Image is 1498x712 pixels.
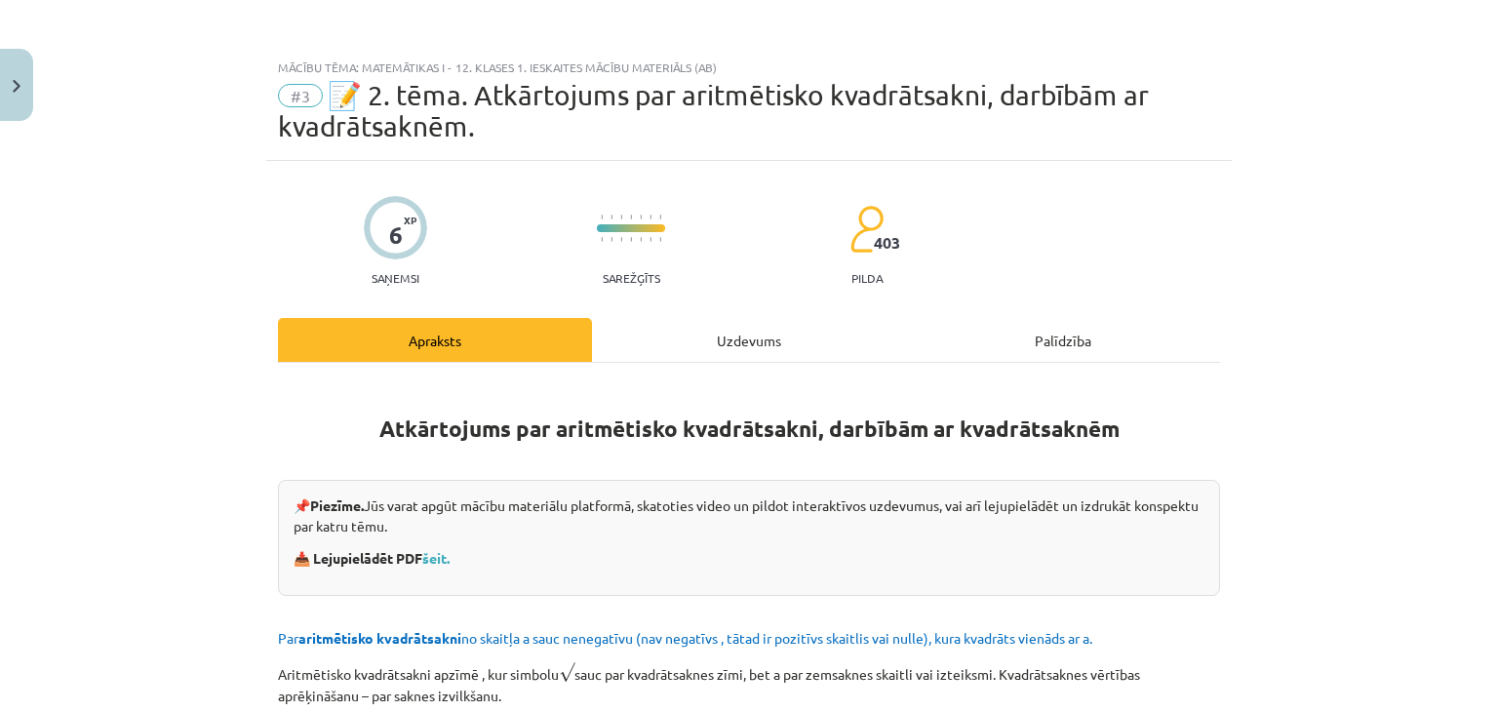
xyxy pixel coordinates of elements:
[603,271,660,285] p: Sarežģīts
[278,79,1149,142] span: 📝 2. tēma. Atkārtojums par aritmētisko kvadrātsakni, darbībām ar kvadrātsaknēm.
[294,549,453,567] strong: 📥 Lejupielādēt PDF
[559,662,574,683] span: √
[659,215,661,219] img: icon-short-line-57e1e144782c952c97e751825c79c345078a6d821885a25fce030b3d8c18986b.svg
[13,80,20,93] img: icon-close-lesson-0947bae3869378f0d4975bcd49f059093ad1ed9edebbc8119c70593378902aed.svg
[640,215,642,219] img: icon-short-line-57e1e144782c952c97e751825c79c345078a6d821885a25fce030b3d8c18986b.svg
[874,234,900,252] span: 403
[650,215,651,219] img: icon-short-line-57e1e144782c952c97e751825c79c345078a6d821885a25fce030b3d8c18986b.svg
[611,215,612,219] img: icon-short-line-57e1e144782c952c97e751825c79c345078a6d821885a25fce030b3d8c18986b.svg
[601,237,603,242] img: icon-short-line-57e1e144782c952c97e751825c79c345078a6d821885a25fce030b3d8c18986b.svg
[379,415,1120,443] strong: Atkārtojums par aritmētisko kvadrātsakni, darbībām ar kvadrātsaknēm
[278,660,1220,706] p: Aritmētisko kvadrātsakni apzīmē , kur simbolu sauc par kvadrātsaknes zīmi, bet a par zemsaknes sk...
[851,271,883,285] p: pilda
[278,60,1220,74] div: Mācību tēma: Matemātikas i - 12. klases 1. ieskaites mācību materiāls (ab)
[630,215,632,219] img: icon-short-line-57e1e144782c952c97e751825c79c345078a6d821885a25fce030b3d8c18986b.svg
[640,237,642,242] img: icon-short-line-57e1e144782c952c97e751825c79c345078a6d821885a25fce030b3d8c18986b.svg
[278,318,592,362] div: Apraksts
[611,237,612,242] img: icon-short-line-57e1e144782c952c97e751825c79c345078a6d821885a25fce030b3d8c18986b.svg
[310,496,364,514] strong: Piezīme.
[364,271,427,285] p: Saņemsi
[298,629,461,647] b: aritmētisko kvadrātsakni
[422,549,450,567] a: šeit.
[592,318,906,362] div: Uzdevums
[278,84,323,107] span: #3
[620,215,622,219] img: icon-short-line-57e1e144782c952c97e751825c79c345078a6d821885a25fce030b3d8c18986b.svg
[404,215,416,225] span: XP
[659,237,661,242] img: icon-short-line-57e1e144782c952c97e751825c79c345078a6d821885a25fce030b3d8c18986b.svg
[620,237,622,242] img: icon-short-line-57e1e144782c952c97e751825c79c345078a6d821885a25fce030b3d8c18986b.svg
[294,495,1204,536] p: 📌 Jūs varat apgūt mācību materiālu platformā, skatoties video un pildot interaktīvos uzdevumus, v...
[389,221,403,249] div: 6
[906,318,1220,362] div: Palīdzība
[630,237,632,242] img: icon-short-line-57e1e144782c952c97e751825c79c345078a6d821885a25fce030b3d8c18986b.svg
[650,237,651,242] img: icon-short-line-57e1e144782c952c97e751825c79c345078a6d821885a25fce030b3d8c18986b.svg
[278,629,1092,647] span: Par no skaitļa a sauc nenegatīvu (nav negatīvs , tātad ir pozitīvs skaitlis vai nulle), kura kvad...
[849,205,884,254] img: students-c634bb4e5e11cddfef0936a35e636f08e4e9abd3cc4e673bd6f9a4125e45ecb1.svg
[601,215,603,219] img: icon-short-line-57e1e144782c952c97e751825c79c345078a6d821885a25fce030b3d8c18986b.svg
